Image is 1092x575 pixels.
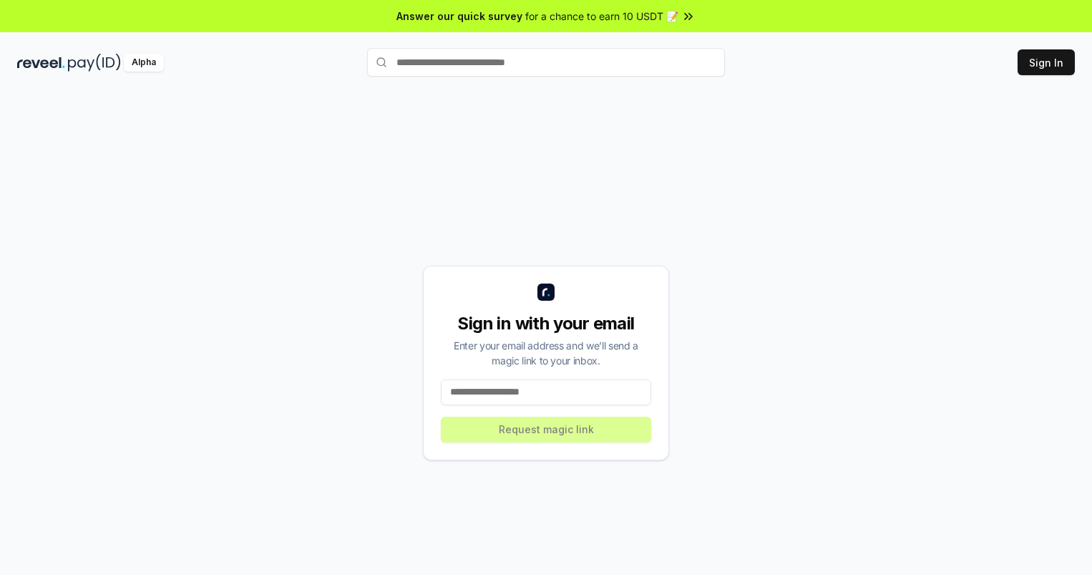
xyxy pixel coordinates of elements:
span: for a chance to earn 10 USDT 📝 [525,9,678,24]
div: Enter your email address and we’ll send a magic link to your inbox. [441,338,651,368]
img: pay_id [68,54,121,72]
button: Sign In [1018,49,1075,75]
div: Sign in with your email [441,312,651,335]
div: Alpha [124,54,164,72]
img: reveel_dark [17,54,65,72]
span: Answer our quick survey [396,9,522,24]
img: logo_small [537,284,555,301]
